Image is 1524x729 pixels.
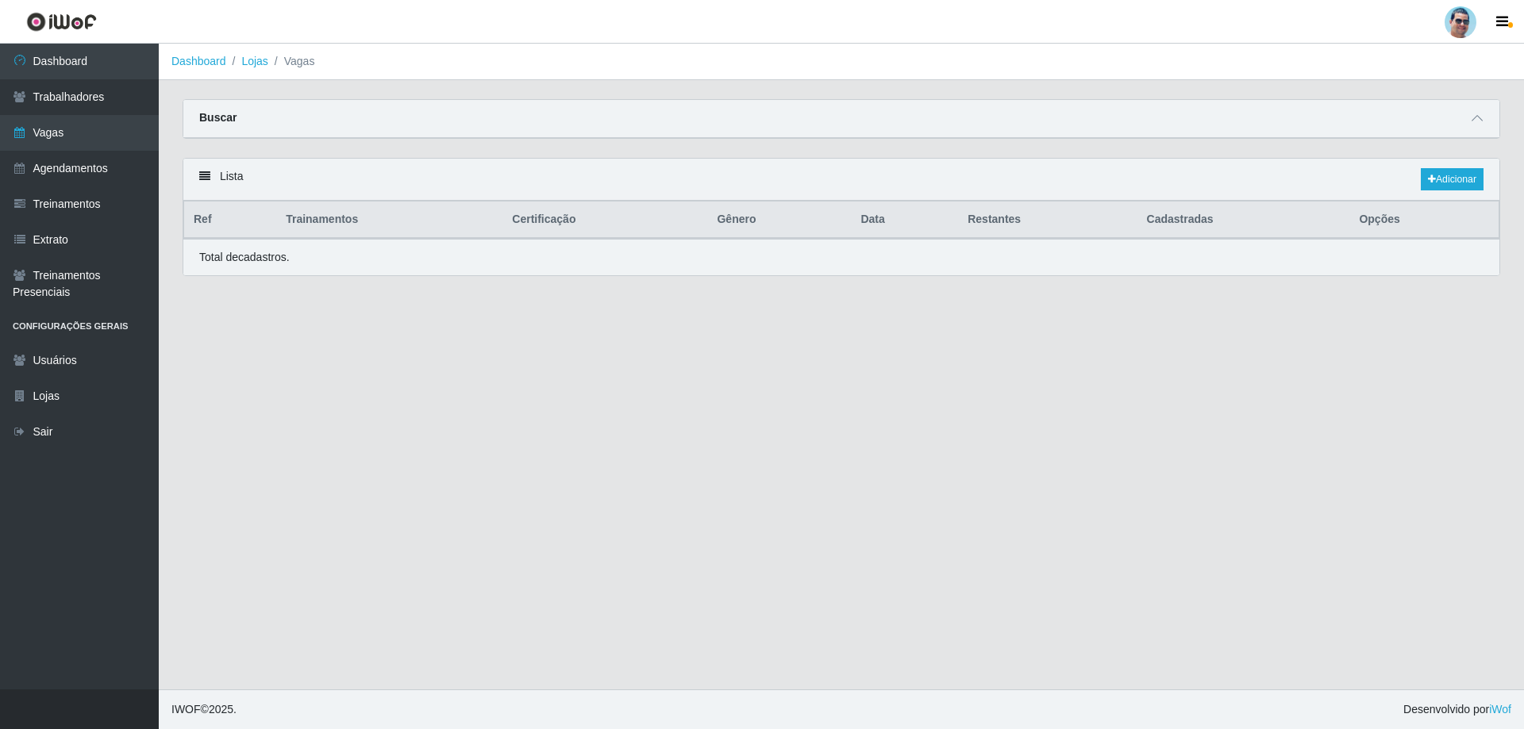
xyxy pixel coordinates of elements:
[276,201,502,239] th: Trainamentos
[1403,701,1511,718] span: Desenvolvido por
[707,201,851,239] th: Gênero
[851,201,958,239] th: Data
[1137,201,1350,239] th: Cadastradas
[26,12,97,32] img: CoreUI Logo
[199,111,237,124] strong: Buscar
[183,159,1499,201] div: Lista
[171,55,226,67] a: Dashboard
[1489,703,1511,716] a: iWof
[502,201,707,239] th: Certificação
[171,703,201,716] span: IWOF
[171,701,237,718] span: © 2025 .
[268,53,315,70] li: Vagas
[958,201,1137,239] th: Restantes
[1421,168,1484,190] a: Adicionar
[199,249,290,266] p: Total de cadastros.
[241,55,267,67] a: Lojas
[184,201,277,239] th: Ref
[159,44,1524,80] nav: breadcrumb
[1349,201,1499,239] th: Opções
